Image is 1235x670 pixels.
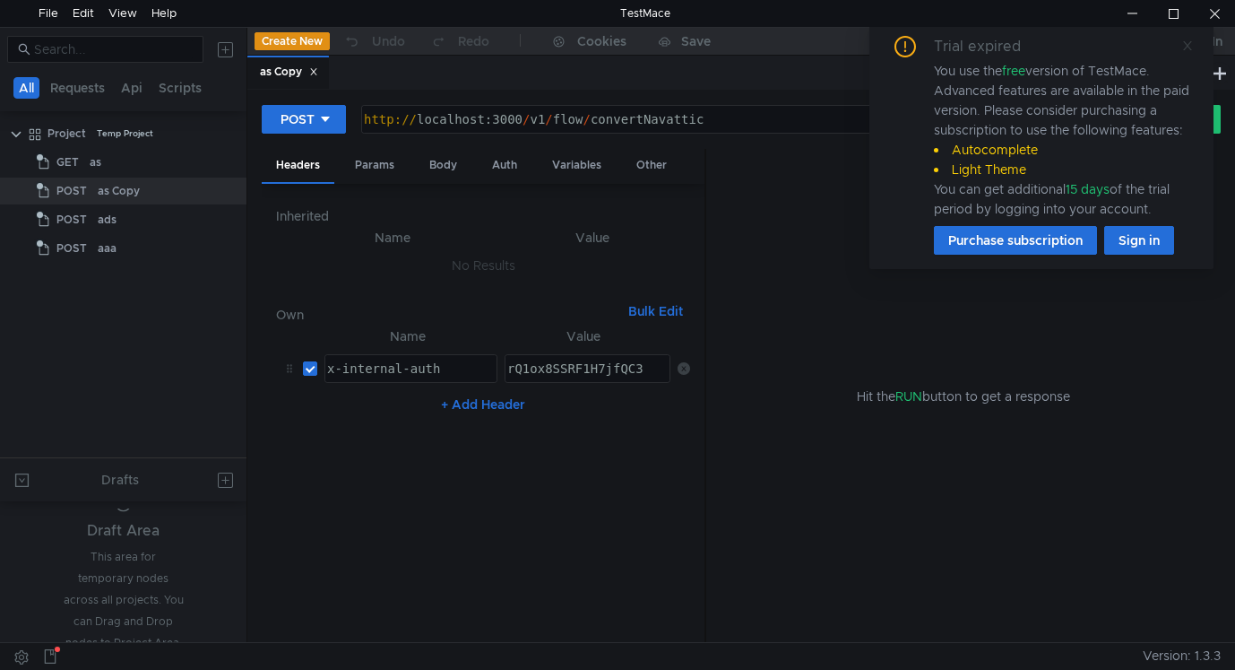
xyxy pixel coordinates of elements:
div: ads [98,206,117,233]
span: Version: 1.3.3 [1143,643,1221,669]
div: Drafts [101,469,139,491]
th: Name [317,326,497,347]
span: POST [56,235,87,262]
div: as Copy [98,178,140,204]
li: Light Theme [934,160,1192,179]
div: Auth [478,149,531,182]
div: Trial expired [934,36,1042,57]
div: Project [47,120,86,147]
span: GET [56,149,79,176]
span: POST [56,206,87,233]
span: free [1002,63,1025,79]
div: as Copy [260,63,318,82]
div: You can get additional of the trial period by logging into your account. [934,179,1192,219]
button: + Add Header [434,394,532,415]
div: as [90,149,101,176]
div: Headers [262,149,334,184]
button: Requests [45,77,110,99]
button: POST [262,105,346,134]
div: Save [681,35,711,48]
div: Variables [538,149,616,182]
h6: Inherited [276,205,690,227]
button: Undo [330,28,418,55]
div: Other [622,149,681,182]
div: You use the version of TestMace. Advanced features are available in the paid version. Please cons... [934,61,1192,219]
h6: Own [276,304,621,326]
th: Name [290,227,494,248]
th: Value [497,326,670,347]
span: RUN [895,388,922,405]
nz-embed-empty: No Results [452,257,515,274]
th: Value [494,227,690,248]
span: POST [56,178,87,204]
button: Api [116,77,148,99]
input: Search... [34,39,193,59]
button: Scripts [153,77,207,99]
div: aaa [98,235,117,262]
div: Redo [458,30,489,52]
button: Sign in [1104,226,1174,255]
div: Cookies [577,30,626,52]
button: Purchase subscription [934,226,1097,255]
button: All [13,77,39,99]
button: Bulk Edit [621,300,690,322]
span: 15 days [1066,181,1110,197]
span: Hit the button to get a response [857,387,1070,406]
div: Undo [372,30,405,52]
div: POST [281,109,315,129]
button: Create New [255,32,330,50]
li: Autocomplete [934,140,1192,160]
button: Redo [418,28,502,55]
div: Body [415,149,471,182]
div: Temp Project [97,120,153,147]
div: Params [341,149,409,182]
